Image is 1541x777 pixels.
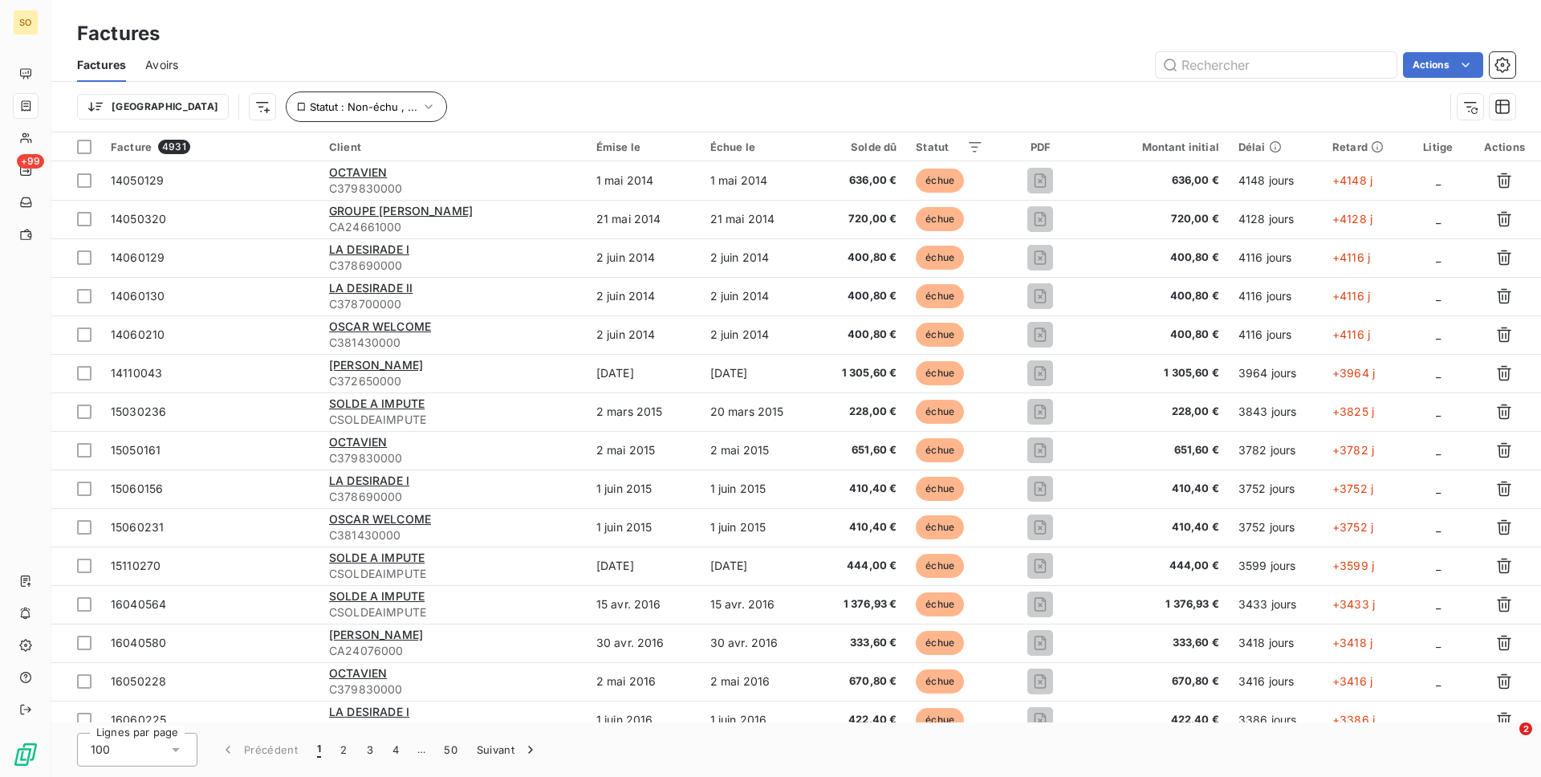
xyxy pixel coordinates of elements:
[1436,289,1441,303] span: _
[701,585,815,624] td: 15 avr. 2016
[1332,636,1372,649] span: +3418 j
[1332,140,1399,153] div: Retard
[701,315,815,354] td: 2 juin 2014
[1332,327,1370,341] span: +4116 j
[1436,713,1441,726] span: _
[1436,597,1441,611] span: _
[701,508,815,547] td: 1 juin 2015
[587,624,701,662] td: 30 avr. 2016
[701,277,815,315] td: 2 juin 2014
[824,442,897,458] span: 651,60 €
[1436,366,1441,380] span: _
[587,662,701,701] td: 2 mai 2016
[916,669,964,694] span: échue
[916,140,983,153] div: Statut
[329,219,577,235] span: CA24661000
[824,173,897,189] span: 636,00 €
[916,708,964,732] span: échue
[916,515,964,539] span: échue
[1229,431,1323,470] td: 3782 jours
[1098,481,1219,497] span: 410,40 €
[701,662,815,701] td: 2 mai 2016
[587,354,701,393] td: [DATE]
[824,140,897,153] div: Solde dû
[210,733,307,767] button: Précédent
[701,161,815,200] td: 1 mai 2014
[824,519,897,535] span: 410,40 €
[824,673,897,690] span: 670,80 €
[824,250,897,266] span: 400,80 €
[824,635,897,651] span: 333,60 €
[1098,596,1219,612] span: 1 376,93 €
[329,512,431,526] span: OSCAR WELCOME
[329,181,577,197] span: C379830000
[1436,250,1441,264] span: _
[307,733,331,767] button: 1
[701,701,815,739] td: 1 juin 2016
[701,547,815,585] td: [DATE]
[329,296,577,312] span: C378700000
[329,242,409,256] span: LA DESIRADE I
[329,258,577,274] span: C378690000
[111,289,165,303] span: 14060130
[77,57,126,73] span: Factures
[701,393,815,431] td: 20 mars 2015
[310,100,417,113] span: Statut : Non-échu , ...
[329,681,577,698] span: C379830000
[111,636,166,649] span: 16040580
[916,631,964,655] span: échue
[916,284,964,308] span: échue
[329,589,425,603] span: SOLDE A IMPUTE
[329,358,423,372] span: [PERSON_NAME]
[1098,442,1219,458] span: 651,60 €
[17,154,44,169] span: +99
[1098,365,1219,381] span: 1 305,60 €
[111,559,161,572] span: 15110270
[587,200,701,238] td: 21 mai 2014
[1332,674,1372,688] span: +3416 j
[331,733,356,767] button: 2
[824,327,897,343] span: 400,80 €
[587,585,701,624] td: 15 avr. 2016
[587,431,701,470] td: 2 mai 2015
[111,405,166,418] span: 15030236
[587,238,701,277] td: 2 juin 2014
[710,140,805,153] div: Échue le
[1098,673,1219,690] span: 670,80 €
[1332,289,1370,303] span: +4116 j
[1229,508,1323,547] td: 3752 jours
[587,393,701,431] td: 2 mars 2015
[1332,173,1372,187] span: +4148 j
[916,592,964,616] span: échue
[916,323,964,347] span: échue
[1229,624,1323,662] td: 3418 jours
[1002,140,1078,153] div: PDF
[1098,404,1219,420] span: 228,00 €
[111,140,152,153] span: Facture
[824,558,897,574] span: 444,00 €
[701,354,815,393] td: [DATE]
[824,404,897,420] span: 228,00 €
[1332,559,1374,572] span: +3599 j
[1098,519,1219,535] span: 410,40 €
[587,470,701,508] td: 1 juin 2015
[329,666,387,680] span: OCTAVIEN
[111,327,165,341] span: 14060210
[1229,354,1323,393] td: 3964 jours
[1098,558,1219,574] span: 444,00 €
[329,551,425,564] span: SOLDE A IMPUTE
[1436,482,1441,495] span: _
[329,705,409,718] span: LA DESIRADE I
[596,140,691,153] div: Émise le
[111,713,166,726] span: 16060225
[916,477,964,501] span: échue
[824,365,897,381] span: 1 305,60 €
[587,547,701,585] td: [DATE]
[916,438,964,462] span: échue
[1332,443,1374,457] span: +3782 j
[916,207,964,231] span: échue
[1229,662,1323,701] td: 3416 jours
[824,288,897,304] span: 400,80 €
[1436,212,1441,226] span: _
[587,508,701,547] td: 1 juin 2015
